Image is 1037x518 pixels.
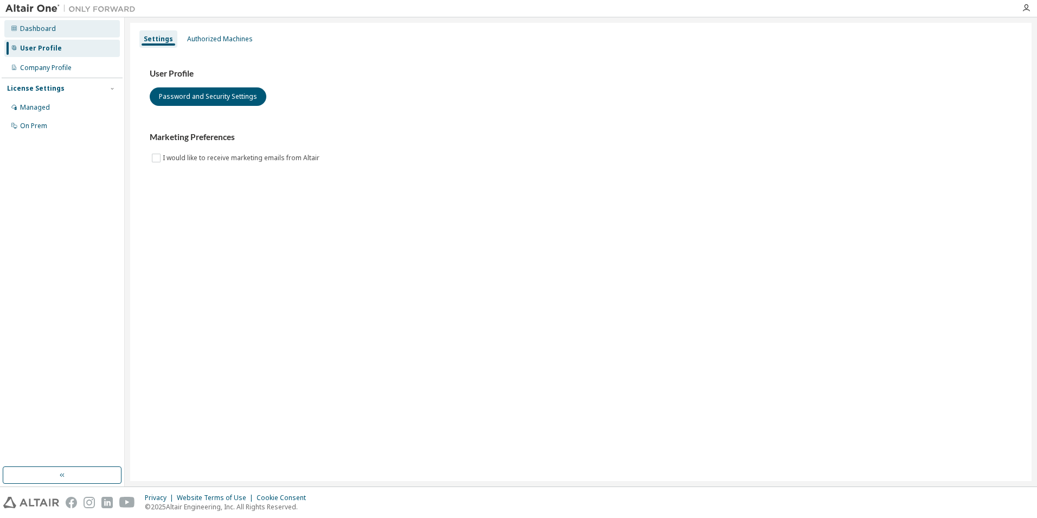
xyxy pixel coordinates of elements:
div: Managed [20,103,50,112]
div: Settings [144,35,173,43]
div: On Prem [20,122,47,130]
div: Cookie Consent [257,494,312,502]
button: Password and Security Settings [150,87,266,106]
img: instagram.svg [84,497,95,508]
h3: User Profile [150,68,1012,79]
div: User Profile [20,44,62,53]
div: Company Profile [20,64,72,72]
div: Website Terms of Use [177,494,257,502]
div: Privacy [145,494,177,502]
img: facebook.svg [66,497,77,508]
img: linkedin.svg [101,497,113,508]
img: Altair One [5,3,141,14]
label: I would like to receive marketing emails from Altair [163,151,322,165]
h3: Marketing Preferences [150,132,1012,143]
div: Dashboard [20,24,56,33]
img: youtube.svg [119,497,135,508]
div: Authorized Machines [187,35,253,43]
img: altair_logo.svg [3,497,59,508]
div: License Settings [7,84,65,93]
p: © 2025 Altair Engineering, Inc. All Rights Reserved. [145,502,312,511]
